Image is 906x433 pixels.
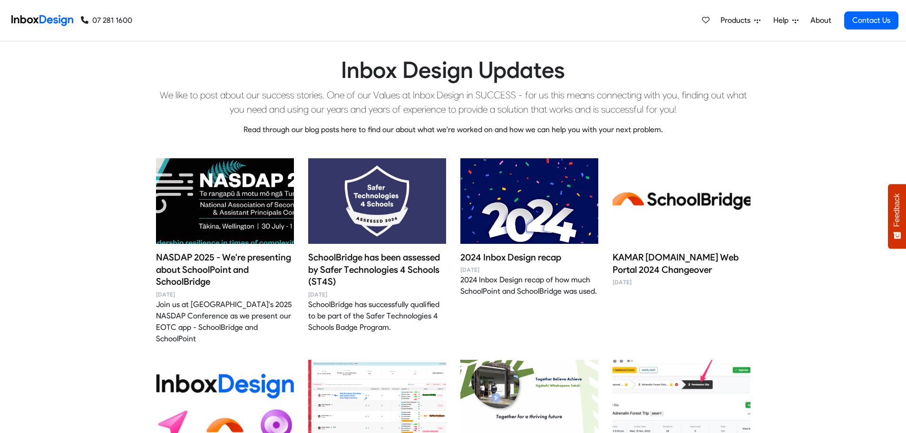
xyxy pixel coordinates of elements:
h1: Inbox Design Updates [156,57,750,84]
h4: SchoolBridge has been assessed by Safer Technologies 4 Schools (ST4S) [308,251,446,289]
div: SchoolBridge has successfully qualified to be part of the Safer Technologies 4 Schools Badge Prog... [308,299,446,333]
h4: KAMAR [DOMAIN_NAME] Web Portal 2024 Changeover [613,251,750,276]
p: Read through our blog posts here to find our about what we're worked on and how we can help you w... [156,124,750,135]
button: Feedback - Show survey [888,184,906,249]
span: Feedback [893,193,901,227]
a: Products [717,11,764,30]
a: 2024 Inbox Design recap image 2024 Inbox Design recap [DATE] 2024 Inbox Design recap of how much ... [460,158,598,298]
span: Help [773,15,792,26]
img: 2024 Inbox Design recap image [460,144,598,258]
img: SchoolBridge has been assessed by Safer Technologies 4 Schools (ST4S) image [308,144,446,258]
time: [DATE] [460,266,598,274]
a: Help [770,11,802,30]
img: KAMAR school.kiwi Web Portal 2024 Changeover image [613,144,750,258]
div: Join us at [GEOGRAPHIC_DATA]'s 2025 NASDAP Conference as we present our EOTC app - SchoolBridge a... [156,299,294,345]
img: NASDAP 2025 - We're presenting about SchoolPoint and SchoolBridge image [156,144,294,258]
time: [DATE] [613,278,750,287]
h4: NASDAP 2025 - We're presenting about SchoolPoint and SchoolBridge [156,251,294,289]
a: 07 281 1600 [81,15,132,26]
a: NASDAP 2025 - We're presenting about SchoolPoint and SchoolBridge image NASDAP 2025 - We're prese... [156,158,294,345]
a: About [808,11,834,30]
time: [DATE] [308,290,446,299]
a: SchoolBridge has been assessed by Safer Technologies 4 Schools (ST4S) image SchoolBridge has been... [308,158,446,334]
p: We like to post about our success stories. One of our Values at Inbox Design in SUCCESS - for us ... [156,88,750,116]
div: 2024 Inbox Design recap of how much SchoolPoint and SchoolBridge was used. [460,274,598,297]
h4: 2024 Inbox Design recap [460,251,598,264]
time: [DATE] [156,290,294,299]
a: KAMAR school.kiwi Web Portal 2024 Changeover image KAMAR [DOMAIN_NAME] Web Portal 2024 Changeover... [613,158,750,287]
span: Products [721,15,754,26]
a: Contact Us [844,11,898,29]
